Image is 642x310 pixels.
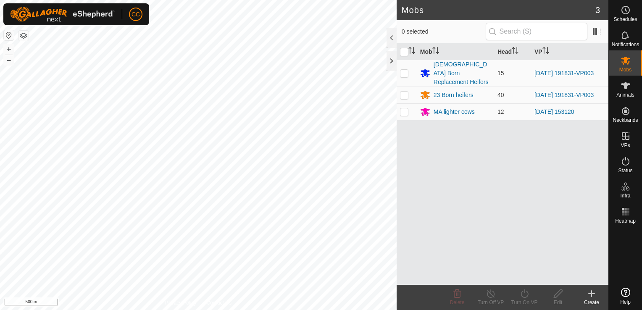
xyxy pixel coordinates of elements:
[10,7,115,22] img: Gallagher Logo
[474,299,508,306] div: Turn Off VP
[402,5,595,15] h2: Mobs
[621,143,630,148] span: VPs
[531,44,608,60] th: VP
[402,27,486,36] span: 0 selected
[434,60,491,87] div: [DEMOGRAPHIC_DATA] Born Replacement Heifers
[4,55,14,65] button: –
[450,299,465,305] span: Delete
[620,193,630,198] span: Infra
[595,4,600,16] span: 3
[619,67,631,72] span: Mobs
[575,299,608,306] div: Create
[542,48,549,55] p-sorticon: Activate to sort
[616,92,634,97] span: Animals
[613,17,637,22] span: Schedules
[609,284,642,308] a: Help
[508,299,541,306] div: Turn On VP
[434,91,474,100] div: 23 Born heifers
[497,70,504,76] span: 15
[497,108,504,115] span: 12
[132,10,140,19] span: CC
[615,218,636,223] span: Heatmap
[4,44,14,54] button: +
[408,48,415,55] p-sorticon: Activate to sort
[612,42,639,47] span: Notifications
[620,299,631,305] span: Help
[18,31,29,41] button: Map Layers
[497,92,504,98] span: 40
[417,44,494,60] th: Mob
[613,118,638,123] span: Neckbands
[618,168,632,173] span: Status
[534,92,594,98] a: [DATE] 191831-VP003
[207,299,232,307] a: Contact Us
[434,108,475,116] div: MA lighter cows
[512,48,518,55] p-sorticon: Activate to sort
[541,299,575,306] div: Edit
[534,108,574,115] a: [DATE] 153120
[432,48,439,55] p-sorticon: Activate to sort
[534,70,594,76] a: [DATE] 191831-VP003
[494,44,531,60] th: Head
[165,299,197,307] a: Privacy Policy
[486,23,587,40] input: Search (S)
[4,30,14,40] button: Reset Map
